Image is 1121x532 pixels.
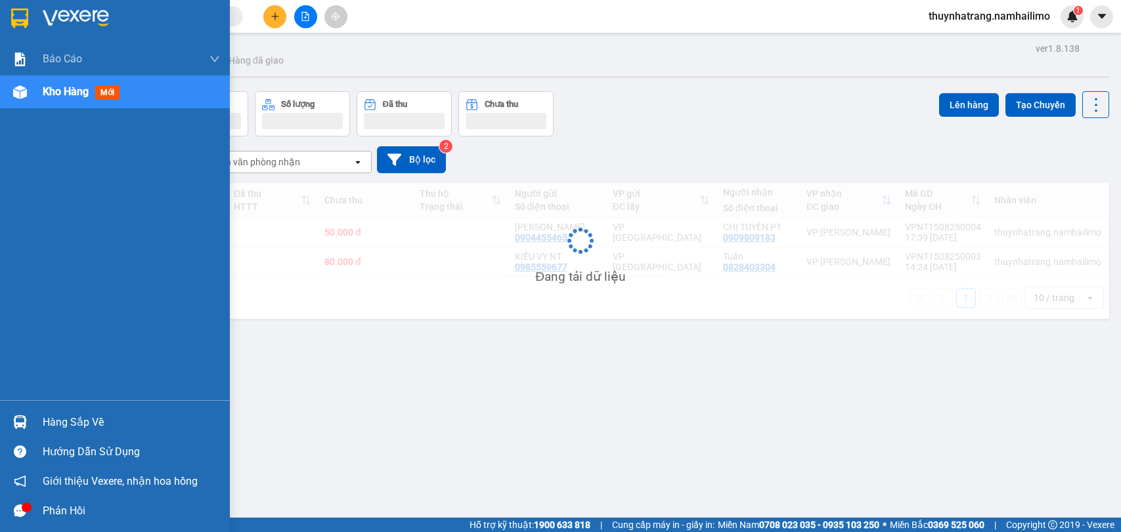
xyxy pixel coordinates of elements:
span: Giới thiệu Vexere, nhận hoa hồng [43,473,198,489]
span: | [600,518,602,532]
button: Đã thu [357,91,452,136]
span: Kho hàng [43,85,89,98]
sup: 1 [1074,6,1083,15]
img: warehouse-icon [13,415,27,429]
button: Tạo Chuyến [1005,93,1076,117]
span: Cung cấp máy in - giấy in: [612,518,714,532]
span: question-circle [14,445,26,458]
span: notification [14,475,26,487]
button: Số lượng [255,91,350,136]
img: solution-icon [13,52,27,66]
button: Lên hàng [939,93,999,117]
span: Báo cáo [43,51,82,67]
button: Hàng đã giao [218,45,294,76]
img: warehouse-icon [13,85,27,99]
img: logo-vxr [11,9,28,28]
strong: 0369 525 060 [928,520,984,530]
button: Chưa thu [458,91,554,136]
div: Hàng sắp về [43,413,220,432]
div: Đang tải dữ liệu [535,267,625,287]
strong: 0708 023 035 - 0935 103 250 [759,520,879,530]
span: thuynhatrang.namhailimo [918,8,1061,24]
button: file-add [294,5,317,28]
div: Chọn văn phòng nhận [209,155,300,169]
span: Miền Bắc [890,518,984,532]
button: Bộ lọc [377,146,446,173]
span: down [209,54,220,64]
span: | [994,518,996,532]
span: plus [271,12,280,21]
div: Chưa thu [485,100,518,109]
span: message [14,504,26,517]
span: aim [331,12,340,21]
span: 1 [1076,6,1080,15]
svg: open [353,157,363,167]
span: mới [95,85,120,100]
button: caret-down [1090,5,1113,28]
div: Số lượng [281,100,315,109]
div: Phản hồi [43,501,220,521]
sup: 2 [439,140,452,153]
img: icon-new-feature [1066,10,1078,22]
span: caret-down [1096,10,1108,22]
div: Đã thu [383,100,407,109]
strong: 1900 633 818 [534,520,590,530]
span: Miền Nam [718,518,879,532]
div: Hướng dẫn sử dụng [43,442,220,462]
span: Hỗ trợ kỹ thuật: [470,518,590,532]
button: aim [324,5,347,28]
div: ver 1.8.138 [1036,41,1080,56]
span: file-add [301,12,310,21]
button: plus [263,5,286,28]
span: copyright [1048,520,1057,529]
span: ⚪️ [883,522,887,527]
